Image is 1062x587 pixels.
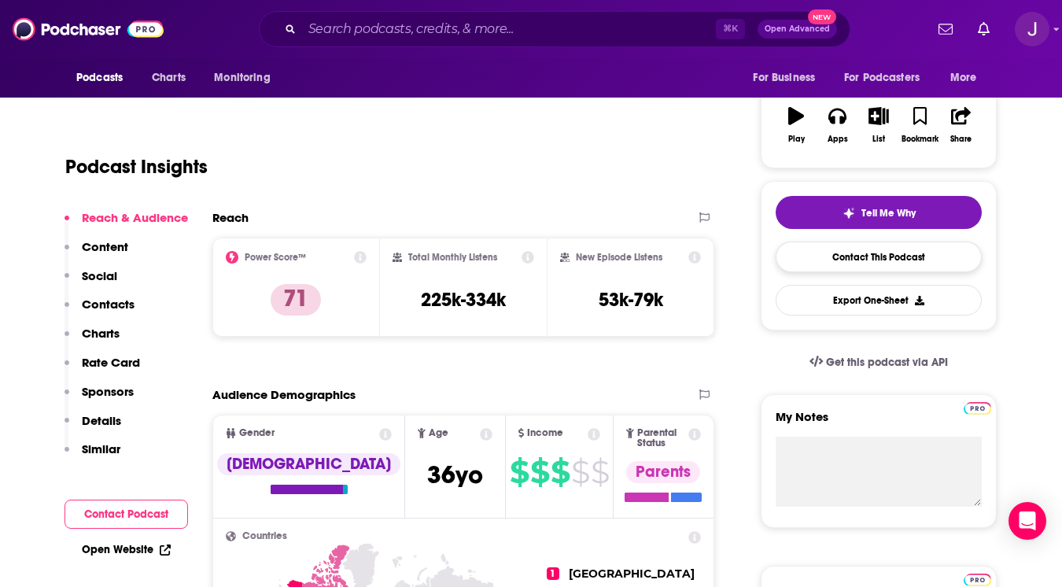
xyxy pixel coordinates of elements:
span: ⌘ K [716,19,745,39]
button: Rate Card [65,355,140,384]
h2: Total Monthly Listens [408,252,497,263]
span: For Business [753,67,815,89]
span: Age [429,428,448,438]
p: Charts [82,326,120,341]
button: open menu [834,63,942,93]
p: Sponsors [82,384,134,399]
p: Reach & Audience [82,210,188,225]
h2: Audience Demographics [212,387,356,402]
span: Countries [242,531,287,541]
span: 36 yo [427,460,483,490]
h1: Podcast Insights [65,155,208,179]
img: tell me why sparkle [843,207,855,220]
button: open menu [939,63,997,93]
span: $ [571,460,589,485]
p: Contacts [82,297,135,312]
p: Social [82,268,117,283]
p: Similar [82,441,120,456]
div: List [872,135,885,144]
span: Open Advanced [765,25,830,33]
div: Share [950,135,972,144]
a: Show notifications dropdown [932,16,959,42]
button: Share [941,97,982,153]
span: Parental Status [637,428,686,449]
button: Bookmark [899,97,940,153]
div: Play [788,135,805,144]
div: [DEMOGRAPHIC_DATA] [217,453,400,475]
span: $ [530,460,549,485]
button: Sponsors [65,384,134,413]
a: Open Website [82,543,171,556]
div: Apps [828,135,848,144]
div: Search podcasts, credits, & more... [259,11,850,47]
button: List [858,97,899,153]
span: [GEOGRAPHIC_DATA] [569,567,695,581]
div: Parents [626,461,700,483]
div: Bookmark [902,135,938,144]
a: Pro website [964,571,991,586]
span: Logged in as josephpapapr [1015,12,1049,46]
img: User Profile [1015,12,1049,46]
input: Search podcasts, credits, & more... [302,17,716,42]
button: Charts [65,326,120,355]
span: Monitoring [214,67,270,89]
span: For Podcasters [844,67,920,89]
span: $ [551,460,570,485]
img: Podchaser Pro [964,574,991,586]
button: Content [65,239,128,268]
a: Charts [142,63,195,93]
button: Open AdvancedNew [758,20,837,39]
p: 71 [271,284,321,316]
label: My Notes [776,409,982,437]
span: $ [591,460,609,485]
button: open menu [203,63,290,93]
span: 1 [547,567,559,580]
h2: New Episode Listens [576,252,662,263]
img: Podchaser Pro [964,402,991,415]
button: Play [776,97,817,153]
div: Open Intercom Messenger [1009,502,1046,540]
button: Contact Podcast [65,500,188,529]
span: Gender [239,428,275,438]
button: Reach & Audience [65,210,188,239]
span: Podcasts [76,67,123,89]
button: tell me why sparkleTell Me Why [776,196,982,229]
h3: 53k-79k [599,288,663,312]
h3: 225k-334k [421,288,506,312]
h2: Power Score™ [245,252,306,263]
button: Show profile menu [1015,12,1049,46]
a: Contact This Podcast [776,242,982,272]
h2: Reach [212,210,249,225]
span: Get this podcast via API [826,356,948,369]
button: Similar [65,441,120,471]
span: New [808,9,836,24]
a: Get this podcast via API [797,343,961,382]
img: Podchaser - Follow, Share and Rate Podcasts [13,14,164,44]
span: Income [527,428,563,438]
span: Charts [152,67,186,89]
span: $ [510,460,529,485]
button: Contacts [65,297,135,326]
span: Tell Me Why [861,207,916,220]
p: Content [82,239,128,254]
button: Details [65,413,121,442]
p: Details [82,413,121,428]
button: Apps [817,97,857,153]
button: open menu [742,63,835,93]
a: Show notifications dropdown [972,16,996,42]
button: open menu [65,63,143,93]
span: More [950,67,977,89]
a: Pro website [964,400,991,415]
button: Social [65,268,117,297]
button: Export One-Sheet [776,285,982,316]
p: Rate Card [82,355,140,370]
